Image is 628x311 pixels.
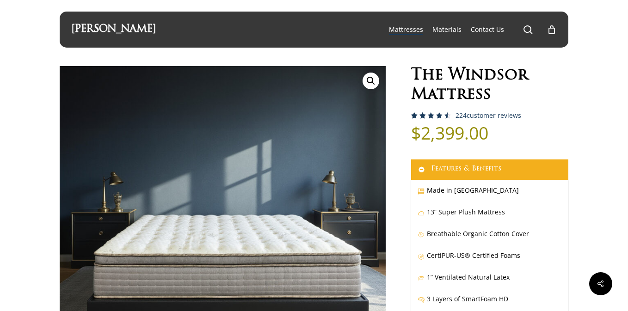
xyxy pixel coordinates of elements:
a: View full-screen image gallery [363,73,379,89]
div: Rated 4.59 out of 5 [411,112,451,119]
a: Materials [432,25,462,34]
p: Breathable Organic Cotton Cover [418,228,562,250]
nav: Main Menu [384,12,557,48]
p: 1” Ventilated Natural Latex [418,271,562,293]
a: Cart [547,24,557,35]
h1: The Windsor Mattress [411,66,568,105]
span: 223 [411,112,426,128]
span: Rated out of 5 based on customer ratings [411,112,448,158]
p: Made in [GEOGRAPHIC_DATA] [418,184,562,206]
a: Mattresses [389,25,423,34]
a: Contact Us [471,25,504,34]
p: 13” Super Plush Mattress [418,206,562,228]
a: 224customer reviews [456,112,521,119]
p: CertiPUR-US® Certified Foams [418,250,562,271]
span: 224 [456,111,467,120]
bdi: 2,399.00 [411,121,488,145]
a: [PERSON_NAME] [71,24,156,35]
a: Features & Benefits [411,159,568,180]
span: $ [411,121,421,145]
